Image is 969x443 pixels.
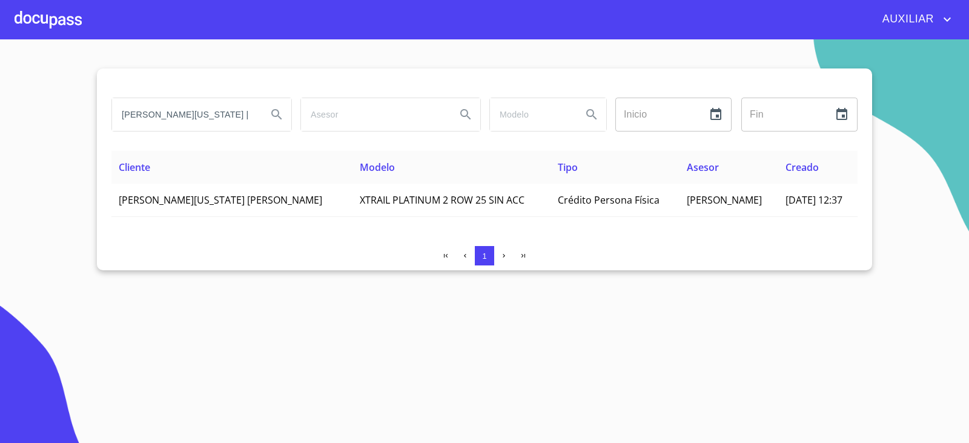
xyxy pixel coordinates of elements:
span: 1 [482,251,486,261]
span: Modelo [360,161,395,174]
span: Tipo [558,161,578,174]
span: Cliente [119,161,150,174]
span: Crédito Persona Física [558,193,660,207]
input: search [301,98,446,131]
span: [PERSON_NAME][US_STATE] [PERSON_NAME] [119,193,322,207]
span: XTRAIL PLATINUM 2 ROW 25 SIN ACC [360,193,524,207]
span: [DATE] 12:37 [785,193,842,207]
button: account of current user [873,10,954,29]
button: Search [262,100,291,129]
span: AUXILIAR [873,10,940,29]
button: 1 [475,246,494,265]
button: Search [451,100,480,129]
span: Creado [785,161,819,174]
span: [PERSON_NAME] [687,193,762,207]
button: Search [577,100,606,129]
input: search [490,98,572,131]
span: Asesor [687,161,719,174]
input: search [112,98,257,131]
